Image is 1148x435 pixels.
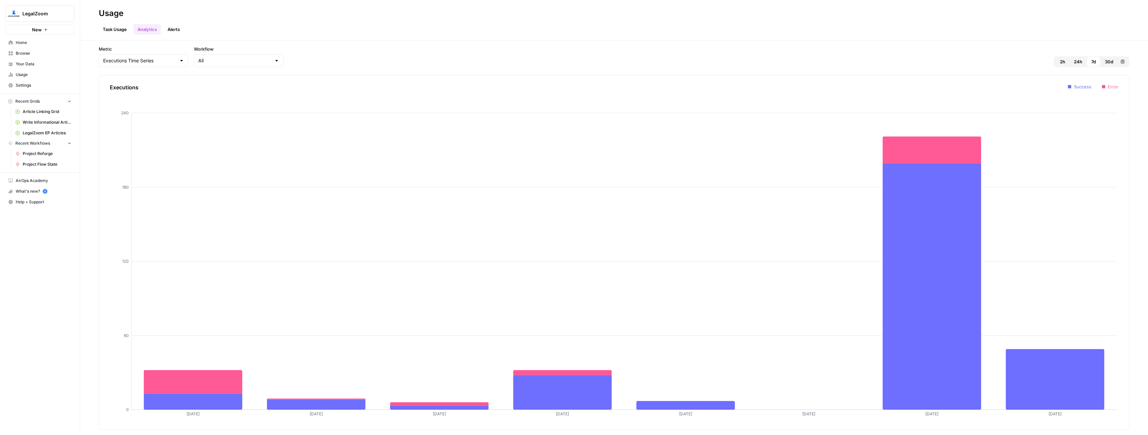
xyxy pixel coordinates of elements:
[5,197,74,207] button: Help + Support
[15,98,40,104] span: Recent Grids
[1101,56,1117,67] button: 30d
[32,26,42,33] span: New
[802,411,815,416] tspan: [DATE]
[194,46,284,52] label: Workflow
[5,175,74,186] a: AirOps Academy
[1070,56,1086,67] button: 24h
[16,61,71,67] span: Your Data
[925,411,938,416] tspan: [DATE]
[99,24,131,35] a: Task Usage
[12,159,74,170] a: Project Flow State
[16,50,71,56] span: Browse
[99,46,189,52] label: Metric
[5,59,74,69] a: Your Data
[124,333,129,338] tspan: 60
[1105,58,1113,65] span: 30d
[23,119,71,125] span: Write Informational Article
[133,24,161,35] a: Analytics
[164,24,184,35] a: Alerts
[310,411,323,416] tspan: [DATE]
[16,40,71,46] span: Home
[198,57,271,64] input: All
[433,411,446,416] tspan: [DATE]
[5,96,74,106] button: Recent Grids
[6,186,74,196] div: What's new?
[1102,83,1118,90] li: Error
[23,109,71,115] span: Article Linking Grid
[5,138,74,148] button: Recent Workflows
[1068,83,1091,90] li: Success
[5,5,74,22] button: Workspace: LegalZoom
[5,69,74,80] a: Usage
[44,190,46,193] text: 5
[23,130,71,136] span: LegalZoom EP Articles
[103,57,176,64] input: Executions Time Series
[16,199,71,205] span: Help + Support
[16,72,71,78] span: Usage
[556,411,569,416] tspan: [DATE]
[1060,58,1065,65] span: 2h
[5,37,74,48] a: Home
[23,161,71,167] span: Project Flow State
[122,185,129,190] tspan: 180
[8,8,20,20] img: LegalZoom Logo
[187,411,200,416] tspan: [DATE]
[679,411,692,416] tspan: [DATE]
[126,407,129,412] tspan: 0
[99,8,123,19] div: Usage
[12,117,74,128] a: Write Informational Article
[5,48,74,59] a: Browse
[1055,56,1070,67] button: 2h
[1074,58,1082,65] span: 24h
[22,10,63,17] span: LegalZoom
[12,106,74,117] a: Article Linking Grid
[5,80,74,91] a: Settings
[122,259,129,264] tspan: 120
[121,110,129,115] tspan: 240
[5,186,74,197] button: What's new? 5
[16,178,71,184] span: AirOps Academy
[5,25,74,35] button: New
[12,148,74,159] a: Project Reforge
[15,140,50,146] span: Recent Workflows
[16,82,71,88] span: Settings
[23,151,71,157] span: Project Reforge
[1091,58,1096,65] span: 7d
[12,128,74,138] a: LegalZoom EP Articles
[43,189,47,194] a: 5
[1049,411,1062,416] tspan: [DATE]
